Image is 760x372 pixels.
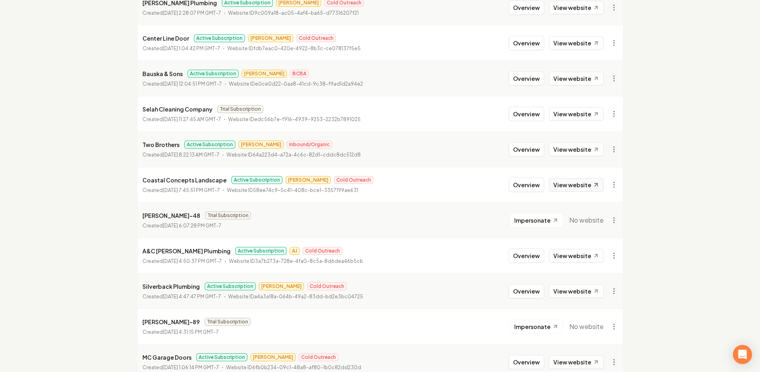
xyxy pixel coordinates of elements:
button: Overview [509,71,544,86]
p: Coastal Concepts Landscape [142,175,227,185]
span: Cold Outreach [334,176,373,184]
span: Active Subscription [188,70,239,78]
span: AJ [290,247,300,255]
p: MC Garage Doors [142,352,191,362]
time: [DATE] 1:04:42 PM GMT-7 [163,45,220,51]
p: Website ID 58ee74c9-5c41-408c-bce1-3357199ae631 [227,186,358,194]
span: Active Subscription [235,247,286,255]
p: Website ID edc56b7e-f916-4939-9253-2232b7891025 [228,116,361,123]
span: [PERSON_NAME] [259,282,304,290]
p: Created [142,9,221,17]
p: Website ID 3a7b273a-728e-4fa0-8c5a-8d6dea46b5cb [229,257,363,265]
span: [PERSON_NAME] [248,34,293,42]
span: Trial Subscription [205,318,251,326]
time: [DATE] 11:27:45 AM GMT-7 [163,116,221,122]
span: Cold Outreach [307,282,347,290]
a: View website [549,36,604,50]
a: View website [549,1,604,14]
time: [DATE] 7:45:51 PM GMT-7 [163,187,220,193]
p: Created [142,328,219,336]
span: No website [569,215,604,225]
span: Trial Subscription [217,105,263,113]
p: Website ID a4a3a18a-064b-49a2-83dd-bd2e3bc04725 [228,293,363,301]
a: View website [549,178,604,192]
p: Center Line Door [142,33,189,43]
span: [PERSON_NAME] [242,70,287,78]
p: Created [142,116,221,123]
button: Overview [509,107,544,121]
time: [DATE] 8:22:13 AM GMT-7 [163,152,219,158]
span: Active Subscription [194,34,245,42]
a: View website [549,284,604,298]
time: [DATE] 4:31:15 PM GMT-7 [163,329,219,335]
p: Created [142,222,221,230]
a: View website [549,355,604,369]
a: View website [549,143,604,156]
span: Active Subscription [184,141,235,149]
p: Created [142,293,221,301]
div: Open Intercom Messenger [733,345,752,364]
span: Inbound/Organic [287,141,332,149]
p: [PERSON_NAME]-89 [142,317,200,327]
p: Website ID fdb7eac0-420e-4922-8b3c-ce078137f5e5 [227,45,361,53]
time: [DATE] 4:50:37 PM GMT-7 [163,258,222,264]
span: [PERSON_NAME] [286,176,331,184]
span: Cold Outreach [299,353,338,361]
button: Overview [509,284,544,298]
span: [PERSON_NAME] [239,141,284,149]
span: Cold Outreach [303,247,342,255]
p: Website ID e0ce0d22-0aa8-41cd-9c38-f9ad1d2a94e2 [229,80,363,88]
span: Active Subscription [205,282,256,290]
button: Overview [509,178,544,192]
time: [DATE] 1:06:14 PM GMT-7 [163,364,219,370]
button: Overview [509,249,544,263]
time: [DATE] 6:07:28 PM GMT-7 [163,223,221,229]
a: View website [549,107,604,121]
p: Created [142,80,222,88]
time: [DATE] 2:28:07 PM GMT-7 [163,10,221,16]
p: Selah Cleaning Company [142,104,213,114]
p: [PERSON_NAME]-48 [142,211,200,220]
a: View website [549,72,604,85]
span: Trial Subscription [205,211,251,219]
p: A&C [PERSON_NAME] Plumbing [142,246,231,256]
span: Active Subscription [196,353,247,361]
span: BCBA [290,70,309,78]
span: Active Subscription [231,176,282,184]
span: Cold Outreach [296,34,336,42]
p: Website ID 64a223d4-a72a-4c6c-82d1-cddc8dc512d8 [227,151,361,159]
button: Overview [509,142,544,157]
span: Impersonate [514,216,551,224]
p: Created [142,186,220,194]
p: Created [142,45,220,53]
p: Website ID 6fb0b234-09c1-48a8-af80-1b0c82dd230d [226,364,361,372]
button: Overview [509,0,544,15]
button: Overview [509,355,544,369]
span: [PERSON_NAME] [251,353,296,361]
a: View website [549,249,604,262]
p: Bauska & Sons [142,69,183,78]
span: Impersonate [514,323,551,331]
time: [DATE] 12:04:51 PM GMT-7 [163,81,222,87]
p: Silverback Plumbing [142,282,200,291]
p: Created [142,364,219,372]
p: Created [142,257,222,265]
time: [DATE] 4:47:47 PM GMT-7 [163,294,221,300]
span: No website [569,322,604,331]
button: Overview [509,36,544,50]
p: Website ID 9c009a18-ac05-4af4-ba65-d77316207f21 [228,9,359,17]
p: Created [142,151,219,159]
p: Two Brothers [142,140,180,149]
button: Impersonate [510,213,563,227]
button: Impersonate [510,319,563,334]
